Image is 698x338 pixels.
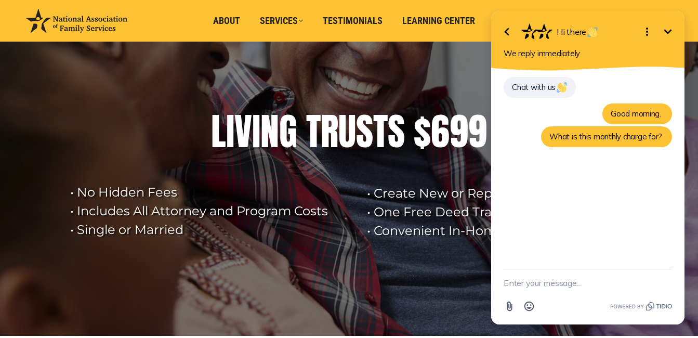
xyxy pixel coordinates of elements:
[306,111,321,152] div: T
[321,111,338,152] div: R
[26,48,102,58] span: We reply immediately
[211,111,226,152] div: L
[315,11,390,31] a: Testimonials
[72,132,184,141] span: What is this monthly charge for?
[323,15,383,27] span: Testimonials
[388,111,405,152] div: S
[42,296,61,316] button: Open Emoji picker
[260,111,279,152] div: N
[70,183,354,239] rs-layer: • No Hidden Fees • Includes All Attorney and Program Costs • Single or Married
[79,82,89,93] img: 👋
[402,15,475,27] span: Learning Center
[26,269,194,296] textarea: New message
[206,11,247,31] a: About
[133,109,183,119] span: Good morning.
[159,21,180,42] button: Open options
[213,15,240,27] span: About
[226,111,234,152] div: I
[395,11,482,31] a: Learning Center
[367,184,668,240] rs-layer: • Create New or Replace Outdated Documents • One Free Deed Transfer • Convenient In-Home Notariza...
[414,111,431,152] div: $
[431,111,450,152] div: 6
[450,111,468,152] div: 9
[133,300,194,313] a: Powered by Tidio.
[34,82,90,92] span: Chat with us
[26,9,127,33] img: National Association of Family Services
[234,111,252,152] div: V
[252,111,260,152] div: I
[356,111,373,152] div: S
[468,111,487,152] div: 9
[279,111,297,152] div: G
[260,15,303,27] span: Services
[373,111,388,152] div: T
[338,111,356,152] div: U
[110,27,120,37] img: 👋
[180,21,201,42] button: Minimize
[22,296,42,316] button: Attach file button
[79,27,121,37] span: Hi there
